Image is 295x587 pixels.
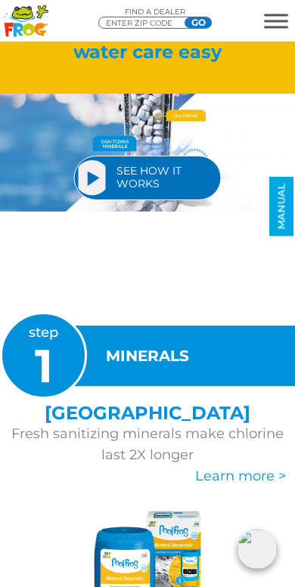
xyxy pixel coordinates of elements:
input: GO [185,17,212,28]
a: Learn more > [195,468,286,484]
input: Zip Code Form [104,17,195,29]
a: SEE HOW IT WORKS [74,156,222,200]
p: step [29,322,58,389]
a: MANUAL [269,177,293,236]
p: Fresh sanitizing minerals make chlorine last 2X longer [9,423,286,465]
p: Find A Dealer [98,8,212,17]
h4: [GEOGRAPHIC_DATA] [9,403,286,423]
button: MENU [264,14,288,28]
span: 1 [35,338,53,394]
img: openIcon [238,530,277,569]
h3: MINERALS [106,344,234,367]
